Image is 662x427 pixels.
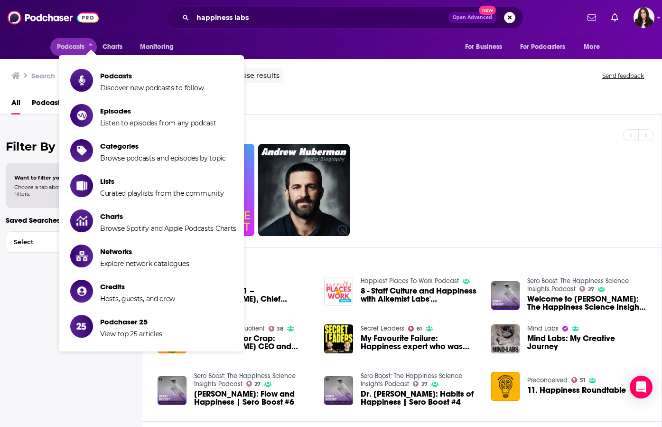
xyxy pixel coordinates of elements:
[100,71,204,80] span: Podcasts
[491,281,520,310] img: Welcome to Sero Boost: The Happiness Science Insights Podcast
[6,140,136,153] h2: Filter By
[588,287,594,292] span: 27
[453,15,492,20] span: Open Advanced
[100,106,216,115] span: Episodes
[361,287,480,303] a: 8 - Staff Culture and Happiness with Alkemist Labs' Elan Sudberg
[413,381,428,387] a: 27
[6,239,116,245] span: Select
[491,372,520,401] img: 11. Happiness Roundtable
[100,142,226,151] span: Categories
[6,231,136,253] button: Select
[100,224,236,233] span: Browse Spotify and Apple Podcasts Charts
[579,286,594,292] a: 27
[194,372,296,388] a: Sero Boost: The Happiness Science Insights Podcast
[580,378,585,382] span: 51
[520,40,566,54] span: For Podcasters
[361,334,480,351] a: My Favourite Failure: Happiness expert who was desperately unhappy running a happiness startup - ...
[100,259,189,268] span: Explore network catalogues
[324,277,353,306] img: 8 - Staff Culture and Happiness with Alkemist Labs' Elan Sudberg
[527,334,646,351] a: Mind Labs: My Creative Journey
[100,317,162,326] span: Podchaser 25
[421,382,428,387] span: 27
[634,7,654,28] span: Logged in as RebeccaShapiro
[100,154,226,162] span: Browse podcasts and episodes by topic
[514,38,579,56] button: open menu
[571,377,585,383] a: 51
[448,12,496,23] button: Open AdvancedNew
[361,372,462,388] a: Sero Boost: The Happiness Science Insights Podcast
[100,247,189,256] span: Networks
[32,95,64,114] a: Podcasts
[100,212,236,221] span: Charts
[577,38,612,56] button: open menu
[158,376,186,405] img: Luis Gallardo: Flow and Happiness | Sero Boost #6
[193,10,448,25] input: Search podcasts, credits, & more...
[408,326,422,332] a: 61
[194,390,313,406] a: Luis Gallardo: Flow and Happiness | Sero Boost #6
[361,390,480,406] span: Dr. [PERSON_NAME]: Habits of Happiness | Sero Boost #4
[479,6,496,15] span: New
[630,376,653,399] div: Open Intercom Messenger
[361,390,480,406] a: Dr. Tim Sharp: Habits of Happiness | Sero Boost #4
[527,324,559,332] a: Mind Labs
[527,386,626,394] a: 11. Happiness Roundtable
[277,327,283,331] span: 38
[100,177,224,186] span: Lists
[634,7,654,28] img: User Profile
[361,277,459,285] a: Happiest Places To Work Podcast
[324,324,353,353] img: My Favourite Failure: Happiness expert who was desperately unhappy running a happiness startup - ...
[599,72,647,80] button: Send feedback
[417,327,422,331] span: 61
[527,376,568,384] a: Preconceived
[100,119,216,127] span: Listen to episodes from any podcast
[246,381,261,387] a: 27
[269,326,284,332] a: 38
[324,376,353,405] img: Dr. Tim Sharp: Habits of Happiness | Sero Boost #4
[100,84,204,92] span: Discover new podcasts to follow
[634,7,654,28] button: Show profile menu
[491,324,520,353] img: Mind Labs: My Creative Journey
[100,330,162,338] span: View top 25 articles
[527,295,646,311] span: Welcome to [PERSON_NAME]: The Happiness Science Insights Podcast
[133,38,186,56] button: open menu
[458,38,514,56] button: open menu
[527,277,629,293] a: Sero Boost: The Happiness Science Insights Podcast
[50,38,97,56] button: close menu
[96,38,129,56] a: Charts
[140,40,174,54] span: Monitoring
[607,9,622,26] a: Show notifications dropdown
[31,71,55,80] h3: Search
[11,95,20,114] a: All
[361,324,404,332] a: Secret Leaders
[584,9,600,26] a: Show notifications dropdown
[194,390,313,406] span: [PERSON_NAME]: Flow and Happiness | Sero Boost #6
[167,7,523,28] div: Search podcasts, credits, & more...
[8,9,99,27] img: Podchaser - Follow, Share and Rate Podcasts
[14,174,89,181] span: Want to filter your results?
[465,40,503,54] span: For Business
[6,216,136,225] p: Saved Searches
[100,294,175,303] span: Hosts, guests, and crew
[254,382,261,387] span: 27
[103,40,123,54] span: Charts
[100,282,175,291] span: Credits
[584,40,600,54] span: More
[14,184,89,197] span: Choose a tab above to access filters.
[100,189,224,198] span: Curated playlists from the community
[57,40,85,54] span: Podcasts
[361,287,480,303] span: 8 - Staff Culture and Happiness with Alkemist Labs' [PERSON_NAME]
[527,295,646,311] a: Welcome to Sero Boost: The Happiness Science Insights Podcast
